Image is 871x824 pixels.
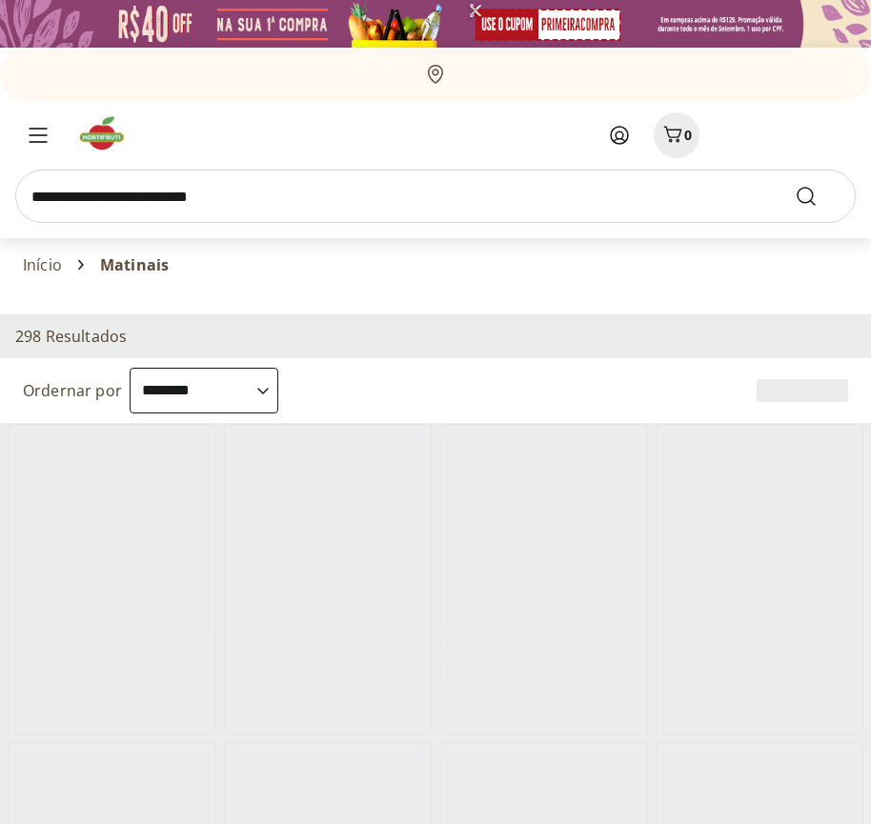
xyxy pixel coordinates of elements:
span: 0 [684,126,692,144]
h2: 298 Resultados [15,326,127,347]
input: search [15,170,856,223]
span: Matinais [100,256,169,273]
img: Hortifruti [76,114,140,152]
a: Início [23,256,62,273]
button: Menu [15,112,61,158]
button: Carrinho [654,112,699,158]
button: Submit Search [795,185,841,208]
label: Ordernar por [23,380,122,401]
